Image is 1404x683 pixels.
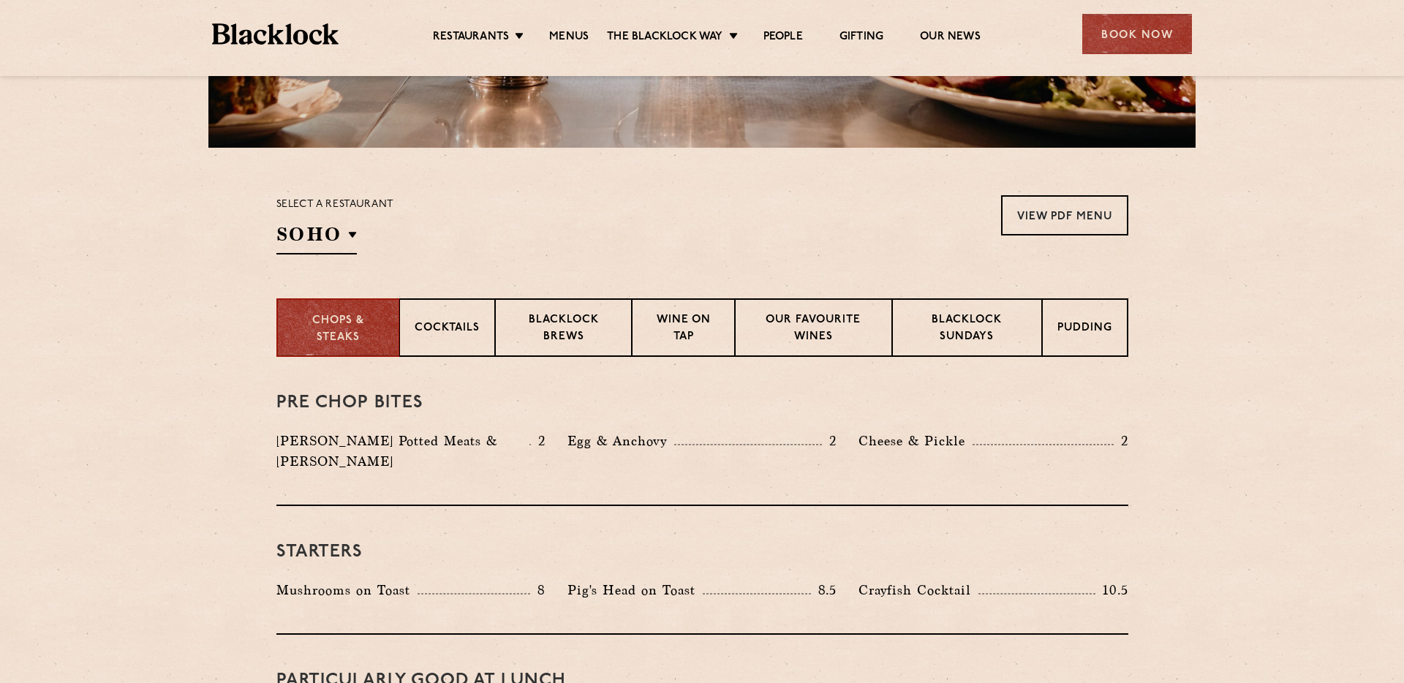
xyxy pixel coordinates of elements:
p: Cocktails [415,320,480,339]
p: Mushrooms on Toast [276,580,418,600]
p: Egg & Anchovy [567,431,674,451]
h2: SOHO [276,222,357,254]
p: Blacklock Sundays [907,312,1026,347]
p: Pudding [1057,320,1112,339]
a: The Blacklock Way [607,30,722,46]
p: 8 [530,581,546,600]
p: [PERSON_NAME] Potted Meats & [PERSON_NAME] [276,431,529,472]
p: 2 [822,431,837,450]
a: People [763,30,803,46]
p: 8.5 [811,581,837,600]
p: Blacklock Brews [510,312,617,347]
p: 2 [531,431,546,450]
a: View PDF Menu [1001,195,1128,235]
a: Gifting [839,30,883,46]
h3: Pre Chop Bites [276,393,1128,412]
p: Our favourite wines [750,312,877,347]
img: BL_Textured_Logo-footer-cropped.svg [212,23,339,45]
p: 2 [1114,431,1128,450]
p: 10.5 [1095,581,1128,600]
p: Wine on Tap [647,312,719,347]
a: Restaurants [433,30,509,46]
h3: Starters [276,543,1128,562]
div: Book Now [1082,14,1192,54]
p: Pig's Head on Toast [567,580,703,600]
p: Cheese & Pickle [858,431,973,451]
a: Our News [920,30,981,46]
p: Select a restaurant [276,195,394,214]
p: Crayfish Cocktail [858,580,978,600]
p: Chops & Steaks [292,313,384,346]
a: Menus [549,30,589,46]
